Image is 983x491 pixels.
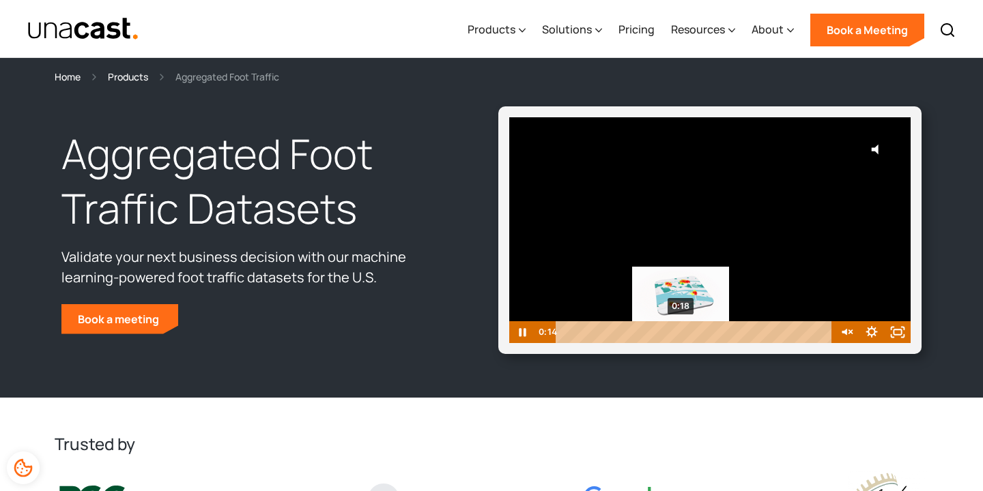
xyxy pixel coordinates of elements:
[861,131,898,168] button: Click for sound
[671,2,735,58] div: Resources
[27,17,139,41] img: Unacast text logo
[55,433,928,455] h2: Trusted by
[565,321,827,343] div: Playbar
[61,127,448,236] h1: Aggregated Foot Traffic Datasets
[752,21,784,38] div: About
[468,2,526,58] div: Products
[859,321,885,343] button: Show settings menu
[671,21,725,38] div: Resources
[542,21,592,38] div: Solutions
[7,451,40,484] div: Cookie Preferences
[810,14,924,46] a: Book a Meeting
[752,2,794,58] div: About
[55,69,81,85] a: Home
[833,321,859,343] button: Unmute
[939,22,956,38] img: Search icon
[509,321,535,343] button: Pause
[61,247,448,288] p: Validate your next business decision with our machine learning-powered foot traffic datasets for ...
[468,21,515,38] div: Products
[175,69,279,85] div: Aggregated Foot Traffic
[885,321,911,343] button: Fullscreen
[618,2,655,58] a: Pricing
[108,69,148,85] a: Products
[542,2,602,58] div: Solutions
[27,17,139,41] a: home
[61,304,178,334] a: Book a meeting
